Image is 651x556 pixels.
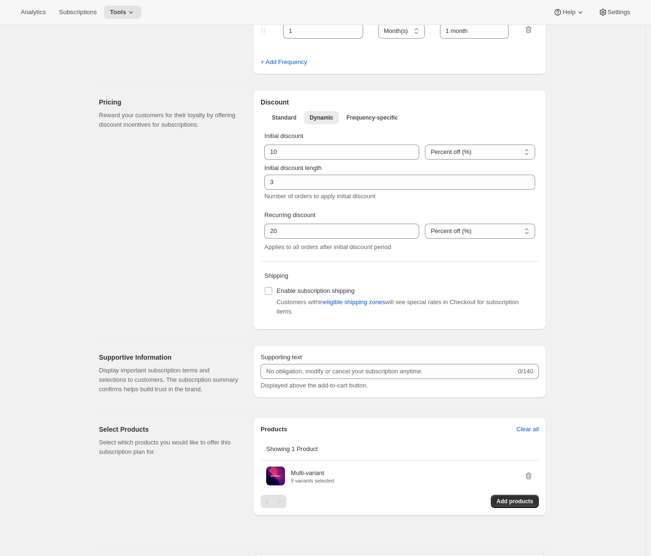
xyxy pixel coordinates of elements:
button: Help [547,6,590,19]
p: Reward your customers for their loyalty by offering discount incentives for subscriptions. [99,111,238,129]
span: Showing 1 Product [266,445,317,452]
h2: Select Products [99,425,238,434]
h2: Supportive Information [99,353,238,362]
p: Multi-variant [291,468,324,478]
button: Subscriptions [53,6,102,19]
span: Add products [496,498,533,505]
img: Multi-variant [266,467,285,485]
button: Settings [593,6,636,19]
p: Initial discount [264,131,535,141]
span: Clear all [516,425,539,434]
p: Products [260,425,287,434]
input: 10 [264,145,405,160]
span: Number of orders to apply initial discount [264,193,375,200]
span: Help [562,8,575,16]
input: No obligation, modify or cancel your subscription anytime. [260,364,516,379]
h2: Discount [260,97,539,107]
span: Enable subscription shipping [277,287,355,294]
span: Settings [608,8,630,16]
span: Initial discount length [264,164,321,171]
p: Shipping [264,271,535,281]
p: Display important subscription terms and selections to customers. The subscription summary confir... [99,366,238,394]
span: Displayed above the add-to-cart button. [260,382,368,389]
span: Standard [272,114,296,121]
span: Supporting text [260,354,301,361]
span: Analytics [21,8,46,16]
button: Clear all [511,422,545,437]
span: Subscriptions [59,8,97,16]
input: 1 month [440,24,509,39]
p: 9 variants selected [291,478,334,483]
button: Tools [104,6,141,19]
span: Frequency-specific [346,114,398,121]
p: Recurring discount [264,210,535,220]
span: Dynamic [309,114,333,121]
p: Select which products you would like to offer this subscription plan for. [99,438,238,457]
button: + Add Frequency [255,55,313,70]
button: Analytics [15,6,51,19]
div: Applies to all orders after initial discount period [264,242,535,252]
h2: Pricing [99,97,238,107]
input: 3 [264,175,521,190]
button: eligible shipping zones [318,295,391,310]
span: eligible shipping zones [324,298,385,307]
input: 10 [264,224,405,239]
nav: Pagination [260,495,286,508]
button: Add products [491,495,539,508]
span: Customers within will see special rates in Checkout for subscription items. [277,298,519,315]
span: + Add Frequency [260,57,307,67]
span: Tools [110,8,126,16]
